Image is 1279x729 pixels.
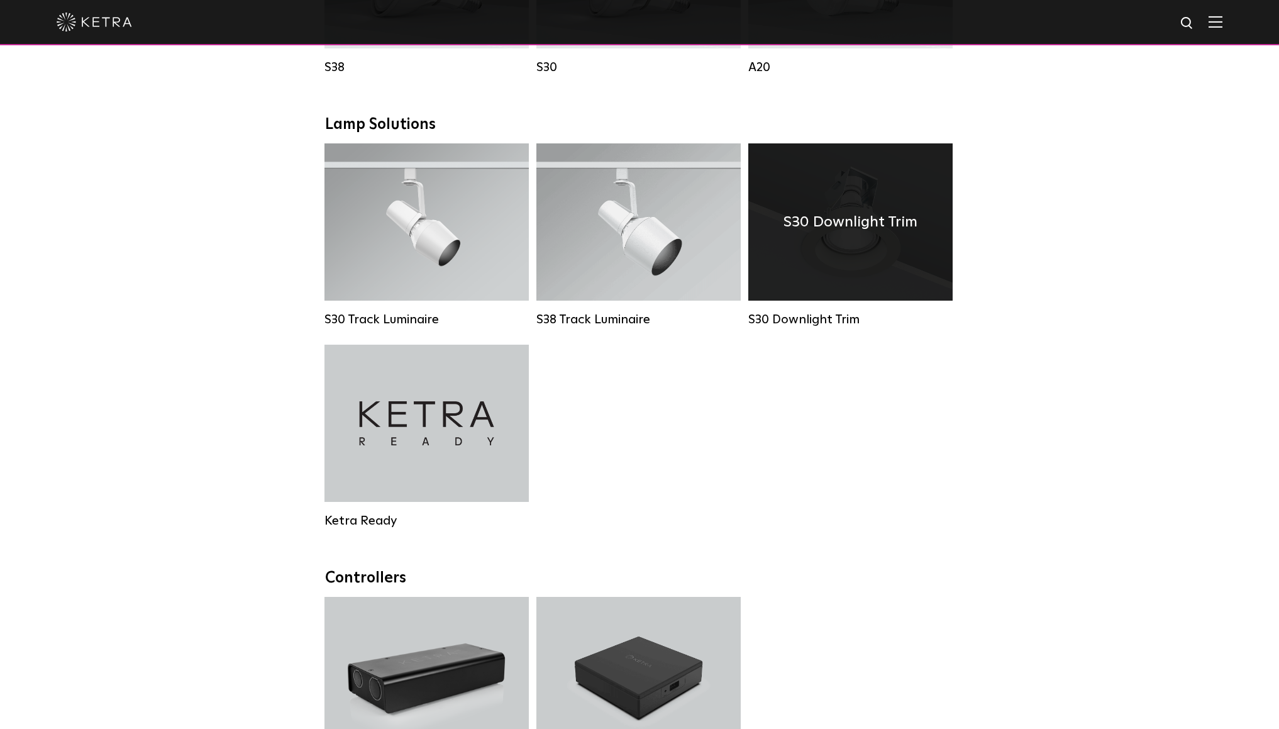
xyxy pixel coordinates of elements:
h4: S30 Downlight Trim [783,210,917,234]
a: Ketra Ready Ketra Ready [324,345,529,527]
a: S38 Track Luminaire Lumen Output:1100Colors:White / BlackBeam Angles:10° / 25° / 40° / 60°Wattage... [536,143,741,326]
div: Ketra Ready [324,513,529,528]
a: S30 Downlight Trim S30 Downlight Trim [748,143,953,326]
div: S30 Track Luminaire [324,312,529,327]
div: S38 Track Luminaire [536,312,741,327]
div: S38 [324,60,529,75]
div: Controllers [325,569,954,587]
div: Lamp Solutions [325,116,954,134]
div: S30 Downlight Trim [748,312,953,327]
img: search icon [1180,16,1195,31]
img: ketra-logo-2019-white [57,13,132,31]
img: Hamburger%20Nav.svg [1209,16,1222,28]
div: A20 [748,60,953,75]
div: S30 [536,60,741,75]
a: S30 Track Luminaire Lumen Output:1100Colors:White / BlackBeam Angles:15° / 25° / 40° / 60° / 90°W... [324,143,529,326]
